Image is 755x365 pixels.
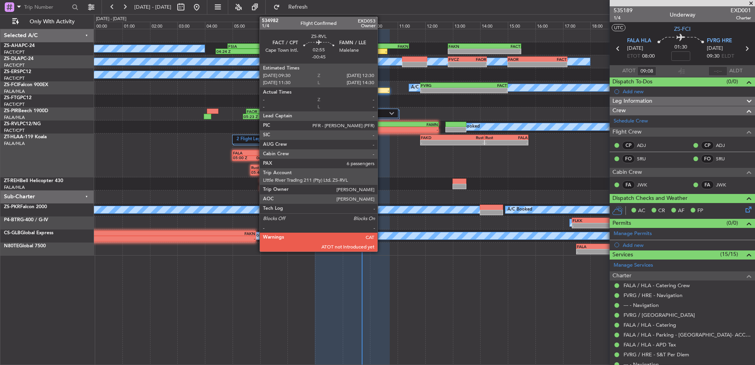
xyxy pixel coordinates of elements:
[95,22,122,29] div: 00:00
[4,83,48,87] a: ZS-FCIFalcon 900EX
[449,49,485,54] div: -
[614,230,652,238] a: Manage Permits
[357,127,398,132] div: -
[627,37,651,45] span: FALA HLA
[274,114,304,119] div: 07:37 Z
[622,141,635,150] div: CP
[303,49,345,54] div: 07:33 Z
[453,140,484,145] div: -
[216,49,254,54] div: 04:24 Z
[624,292,682,299] a: FVRG / HRE - Navigation
[276,109,305,114] div: FAPE
[573,218,601,223] div: FLKK
[21,19,83,24] span: Only With Activity
[537,57,567,62] div: FACT
[614,6,633,15] span: 535189
[4,70,31,74] a: ZS-ERSPC12
[252,155,270,160] div: 06:25 Z
[612,250,633,260] span: Services
[614,117,648,125] a: Schedule Crew
[485,49,520,54] div: -
[177,22,205,29] div: 03:00
[368,88,389,93] div: -
[658,207,665,215] span: CR
[287,22,315,29] div: 07:00
[716,155,734,162] a: SRU
[4,244,46,248] a: N80TEGlobal 7500
[311,101,335,106] div: -
[721,53,734,60] span: ELDT
[612,24,625,31] button: UTC
[707,37,732,45] span: FVRG HRE
[425,22,453,29] div: 12:00
[731,6,751,15] span: EXD001
[573,223,601,228] div: -
[205,22,233,29] div: 04:00
[4,96,32,100] a: ZS-FTGPC12
[622,67,635,75] span: ATOT
[449,44,485,49] div: FAKN
[237,136,304,143] label: 2 Flight Legs
[122,22,150,29] div: 01:00
[4,135,20,139] span: ZT-HLA
[4,62,24,68] a: FACT/CPT
[4,141,25,147] a: FALA/HLA
[421,88,464,93] div: -
[4,83,18,87] span: ZS-FCI
[284,75,313,80] div: 06:50 Z
[624,282,690,289] a: FALA / HLA - Catering Crew
[612,271,631,280] span: Charter
[233,151,252,155] div: FALA
[590,22,618,29] div: 18:00
[577,244,709,249] div: FALA
[577,249,709,254] div: -
[4,56,34,61] a: ZS-DLAPC-24
[624,351,689,358] a: FVRG / HRE - S&T Per Diem
[347,88,368,93] div: 09:08 Z
[313,75,343,80] div: 09:02 Z
[624,312,695,318] a: FVRG / [GEOGRAPHIC_DATA]
[4,43,22,48] span: ZS-AHA
[4,49,24,55] a: FACT/CPT
[449,62,468,67] div: -
[612,168,642,177] span: Cabin Crew
[4,205,47,209] a: ZS-PKRFalcon 2000
[727,219,738,227] span: (0/0)
[4,135,47,139] a: ZT-HLAA-119 Koala
[678,207,684,215] span: AF
[315,22,343,29] div: 08:00
[637,181,655,188] a: JWK
[535,22,563,29] div: 16:00
[4,70,20,74] span: ZS-ERS
[370,22,398,29] div: 10:00
[4,43,35,48] a: ZS-AHAPC-24
[624,331,751,338] a: FALA / HLA - Parking - [GEOGRAPHIC_DATA]- ACC # 1800
[670,11,695,19] div: Underway
[455,121,480,133] div: A/C Booked
[339,110,390,117] label: 2 Flight Legs
[468,62,486,67] div: -
[701,141,714,150] div: CP
[623,88,751,95] div: Add new
[4,115,25,120] a: FALA/HLA
[624,302,659,309] a: --- - Navigation
[701,154,714,163] div: FO
[637,142,655,149] a: ADJ
[480,22,508,29] div: 14:00
[601,218,629,223] div: FALA
[453,135,484,140] div: Rust
[126,236,255,241] div: -
[708,66,727,76] input: --:--
[638,207,645,215] span: AC
[134,4,171,11] span: [DATE] - [DATE]
[4,128,24,134] a: FACT/CPT
[4,179,63,183] a: ZT-REHBell Helicopter 430
[485,44,520,49] div: FACT
[697,207,703,215] span: FP
[233,22,260,29] div: 05:00
[537,62,567,67] div: -
[612,219,631,228] span: Permits
[398,22,425,29] div: 11:00
[4,205,20,209] span: ZS-PKR
[623,242,751,248] div: Add new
